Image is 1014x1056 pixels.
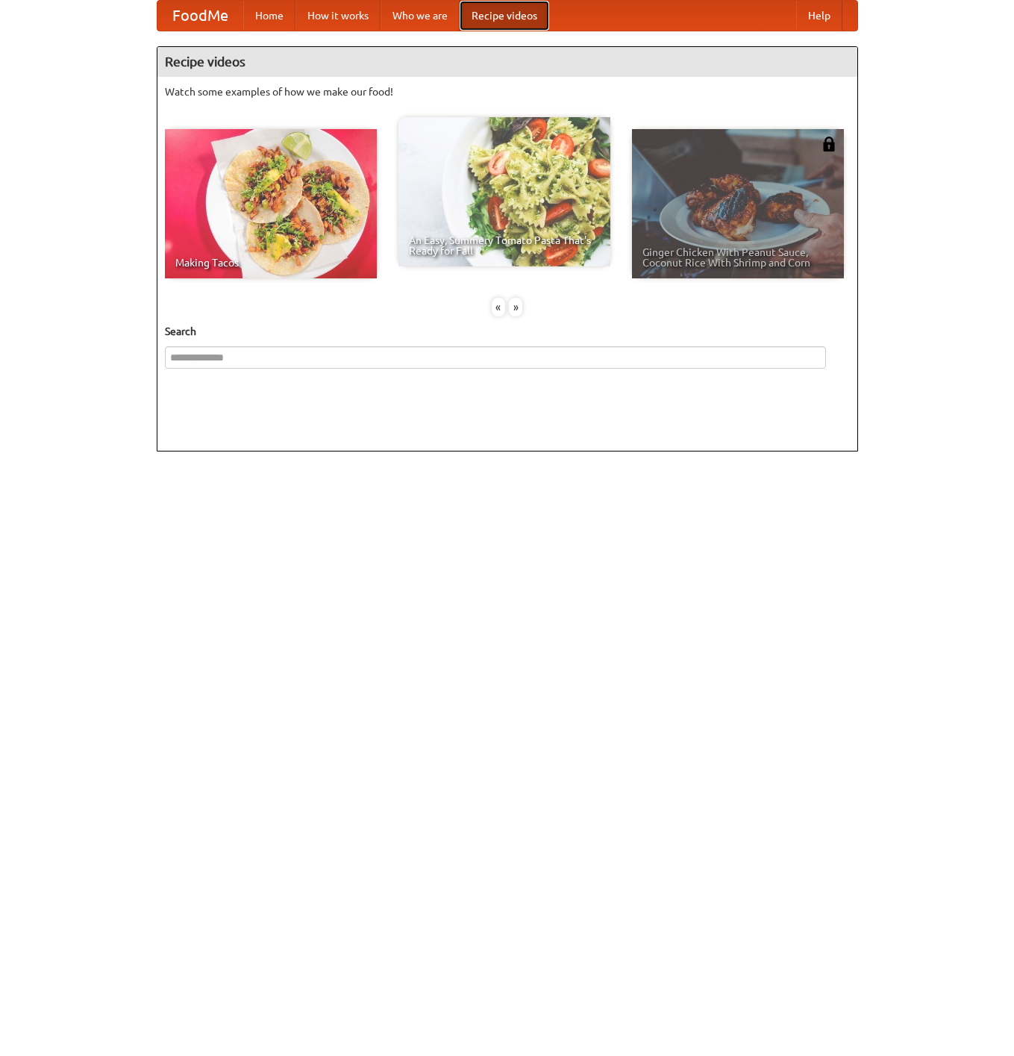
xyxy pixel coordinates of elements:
h4: Recipe videos [157,47,857,77]
span: An Easy, Summery Tomato Pasta That's Ready for Fall [409,235,600,256]
a: Making Tacos [165,129,377,278]
div: » [509,298,522,316]
a: Who we are [381,1,460,31]
a: Recipe videos [460,1,549,31]
p: Watch some examples of how we make our food! [165,84,850,99]
a: Home [243,1,295,31]
h5: Search [165,324,850,339]
a: FoodMe [157,1,243,31]
img: 483408.png [821,137,836,151]
span: Making Tacos [175,257,366,268]
a: An Easy, Summery Tomato Pasta That's Ready for Fall [398,117,610,266]
div: « [492,298,505,316]
a: Help [796,1,842,31]
a: How it works [295,1,381,31]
